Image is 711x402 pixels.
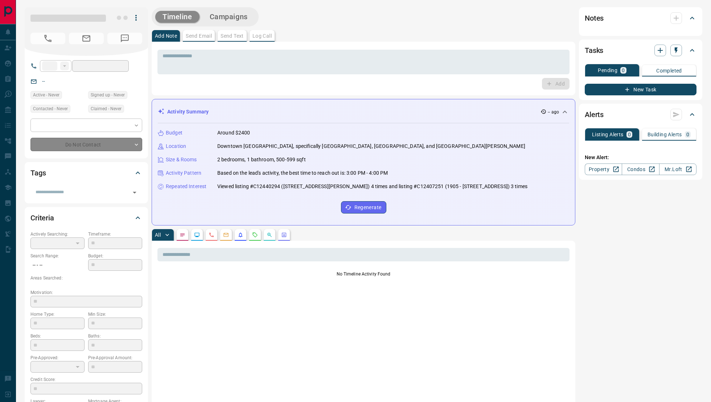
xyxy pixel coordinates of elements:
svg: Notes [180,232,185,238]
p: 0 [686,132,689,137]
p: Around $2400 [217,129,250,137]
p: Building Alerts [648,132,682,137]
p: Credit Score: [30,376,142,383]
p: Search Range: [30,253,85,259]
button: Timeline [155,11,200,23]
p: Downtown [GEOGRAPHIC_DATA], specifically [GEOGRAPHIC_DATA], [GEOGRAPHIC_DATA], and [GEOGRAPHIC_DA... [217,142,525,150]
a: Property [585,163,622,175]
span: No Email [69,33,104,44]
p: Based on the lead's activity, the best time to reach out is: 3:00 PM - 4:00 PM [217,169,388,177]
p: Pre-Approved: [30,355,85,361]
p: Viewed listing #C12440294 ([STREET_ADDRESS][PERSON_NAME]) 4 times and listing #C12407251 (1905 - ... [217,183,527,190]
span: Active - Never [33,91,59,99]
p: Beds: [30,333,85,339]
p: Budget [166,129,182,137]
p: Home Type: [30,311,85,318]
span: Claimed - Never [91,105,122,112]
h2: Tags [30,167,46,179]
div: Tasks [585,42,696,59]
p: Listing Alerts [592,132,624,137]
p: Baths: [88,333,142,339]
svg: Listing Alerts [238,232,243,238]
p: Completed [656,68,682,73]
button: Campaigns [202,11,255,23]
p: No Timeline Activity Found [157,271,570,277]
p: Budget: [88,253,142,259]
p: 2 bedrooms, 1 bathroom, 500-599 sqft [217,156,306,163]
p: Motivation: [30,289,142,296]
div: Do Not Contact [30,138,142,151]
div: Notes [585,9,696,27]
div: Criteria [30,209,142,227]
div: Alerts [585,106,696,123]
a: Mr.Loft [659,163,696,175]
p: All [155,232,161,237]
h2: Notes [585,12,604,24]
a: -- [42,78,45,84]
svg: Requests [252,232,258,238]
svg: Lead Browsing Activity [194,232,200,238]
p: 0 [622,68,625,73]
h2: Tasks [585,45,603,56]
div: Tags [30,164,142,182]
svg: Calls [209,232,214,238]
p: Add Note [155,33,177,38]
p: Timeframe: [88,231,142,237]
button: Open [130,187,140,198]
p: Location [166,142,186,150]
svg: Emails [223,232,229,238]
a: Condos [622,163,659,175]
svg: Agent Actions [281,232,287,238]
p: Pending [598,68,617,73]
p: Size & Rooms [166,156,197,163]
p: Actively Searching: [30,231,85,237]
span: No Number [107,33,142,44]
p: Areas Searched: [30,275,142,281]
p: -- ago [548,109,559,115]
span: Contacted - Never [33,105,68,112]
h2: Alerts [585,109,604,120]
span: Signed up - Never [91,91,125,99]
div: Activity Summary-- ago [158,105,569,119]
p: Activity Pattern [166,169,201,177]
p: -- - -- [30,259,85,271]
p: Activity Summary [167,108,209,116]
p: New Alert: [585,154,696,161]
h2: Criteria [30,212,54,224]
span: No Number [30,33,65,44]
svg: Opportunities [267,232,272,238]
p: Min Size: [88,311,142,318]
button: Regenerate [341,201,386,214]
p: Pre-Approval Amount: [88,355,142,361]
p: Repeated Interest [166,183,206,190]
p: 0 [628,132,631,137]
button: New Task [585,84,696,95]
